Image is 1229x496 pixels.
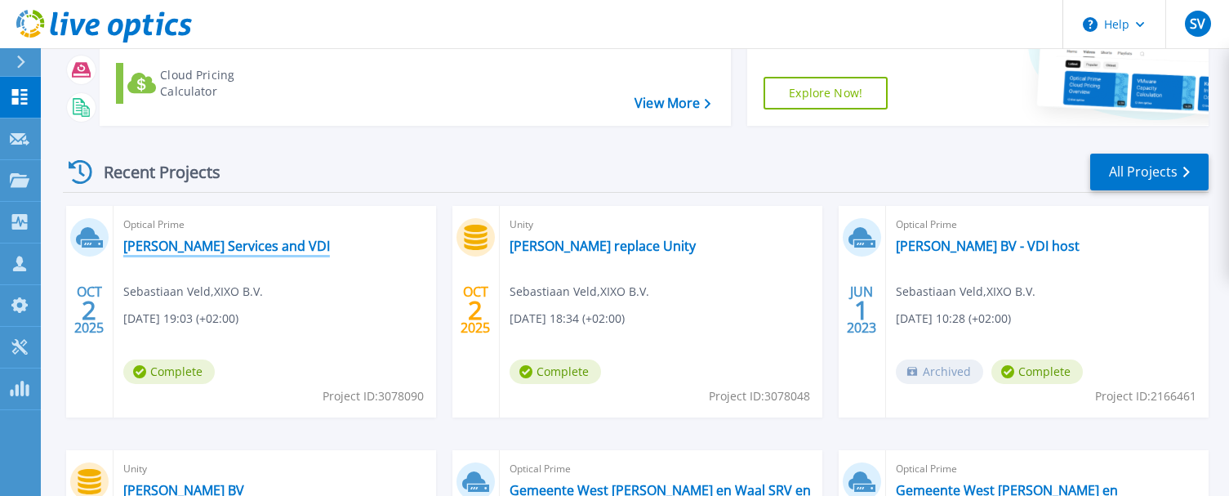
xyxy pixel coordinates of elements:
div: Cloud Pricing Calculator [160,67,291,100]
span: Unity [510,216,813,234]
span: [DATE] 18:34 (+02:00) [510,310,625,328]
span: Project ID: 3078048 [709,387,810,405]
div: OCT 2025 [73,280,105,340]
span: Project ID: 3078090 [323,387,424,405]
span: Archived [896,360,983,384]
span: Unity [123,460,426,478]
span: Sebastiaan Veld , XIXO B.V. [510,283,649,301]
span: SV [1190,17,1205,30]
span: Complete [123,360,215,384]
span: Project ID: 2166461 [1095,387,1196,405]
a: [PERSON_NAME] BV - VDI host [896,238,1080,254]
span: 1 [854,303,869,317]
span: 2 [468,303,483,317]
span: Sebastiaan Veld , XIXO B.V. [896,283,1035,301]
span: [DATE] 10:28 (+02:00) [896,310,1011,328]
span: Sebastiaan Veld , XIXO B.V. [123,283,263,301]
a: All Projects [1090,154,1209,190]
div: OCT 2025 [460,280,491,340]
span: Complete [510,360,601,384]
a: [PERSON_NAME] replace Unity [510,238,696,254]
span: Optical Prime [510,460,813,478]
span: 2 [82,303,96,317]
div: Recent Projects [63,152,243,192]
a: Cloud Pricing Calculator [116,63,298,104]
div: JUN 2023 [846,280,877,340]
a: [PERSON_NAME] Services and VDI [123,238,330,254]
span: Optical Prime [896,216,1199,234]
span: Optical Prime [123,216,426,234]
span: Complete [991,360,1083,384]
a: View More [635,96,710,111]
span: [DATE] 19:03 (+02:00) [123,310,238,328]
span: Optical Prime [896,460,1199,478]
a: Explore Now! [764,77,888,109]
